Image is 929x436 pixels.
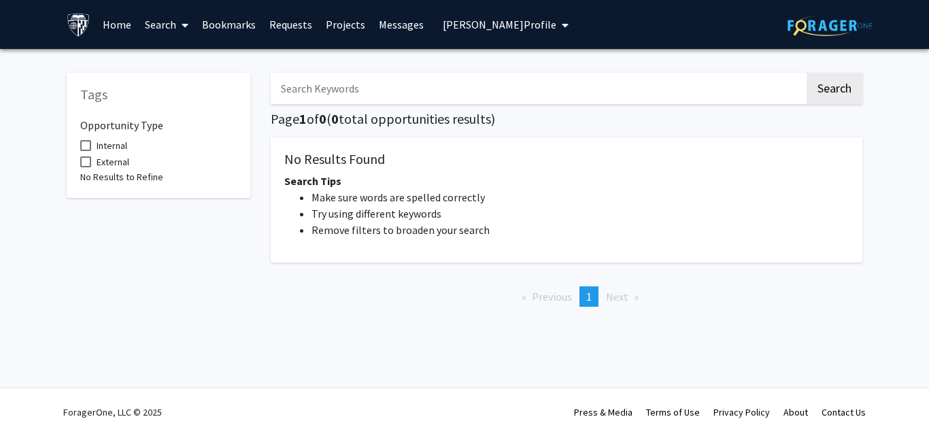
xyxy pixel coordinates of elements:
a: About [783,406,808,418]
a: Requests [263,1,319,48]
h5: Tags [80,86,237,103]
img: Johns Hopkins University Logo [67,13,90,37]
li: Remove filters to broaden your search [311,222,849,238]
span: Search Tips [284,174,341,188]
ul: Pagination [271,286,862,307]
h6: Opportunity Type [80,108,237,132]
h5: Page of ( total opportunities results) [271,111,862,127]
div: ForagerOne, LLC © 2025 [63,388,162,436]
span: 1 [299,110,307,127]
span: 0 [319,110,326,127]
span: 1 [586,290,592,303]
li: Try using different keywords [311,205,849,222]
span: Internal [97,137,127,154]
a: Messages [372,1,430,48]
a: Privacy Policy [713,406,770,418]
a: Terms of Use [646,406,700,418]
span: Previous [532,290,572,303]
li: Make sure words are spelled correctly [311,189,849,205]
span: [PERSON_NAME] Profile [443,18,556,31]
a: Contact Us [822,406,866,418]
a: Bookmarks [195,1,263,48]
a: Projects [319,1,372,48]
span: No Results to Refine [80,171,163,183]
span: Next [606,290,628,303]
span: External [97,154,129,170]
span: 0 [331,110,339,127]
a: Home [96,1,138,48]
input: Search Keywords [271,73,805,104]
img: ForagerOne Logo [788,15,873,36]
a: Press & Media [574,406,632,418]
button: Search [807,73,862,104]
a: Search [138,1,195,48]
h5: No Results Found [284,151,849,167]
